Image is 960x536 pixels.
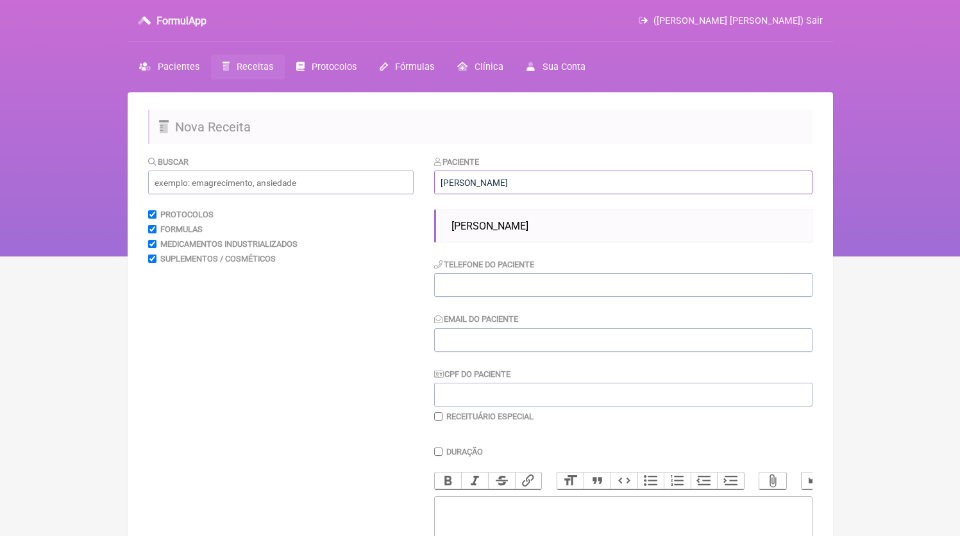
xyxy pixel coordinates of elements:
span: Receitas [237,62,273,72]
label: Email do Paciente [434,314,519,324]
button: Quote [584,473,611,489]
input: exemplo: emagrecimento, ansiedade [148,171,414,194]
button: Strikethrough [488,473,515,489]
span: Protocolos [312,62,357,72]
button: Numbers [664,473,691,489]
span: Fórmulas [395,62,434,72]
button: Attach Files [759,473,786,489]
label: CPF do Paciente [434,369,511,379]
button: Heading [557,473,584,489]
label: Formulas [160,224,203,234]
span: ([PERSON_NAME] [PERSON_NAME]) Sair [653,15,823,26]
button: Code [611,473,637,489]
label: Suplementos / Cosméticos [160,254,276,264]
a: Protocolos [285,54,368,80]
a: ([PERSON_NAME] [PERSON_NAME]) Sair [639,15,822,26]
label: Duração [446,447,483,456]
button: Increase Level [717,473,744,489]
a: Fórmulas [368,54,446,80]
span: Sua Conta [543,62,585,72]
button: Bullets [637,473,664,489]
label: Buscar [148,157,189,167]
button: Undo [802,473,829,489]
h3: FormulApp [156,15,206,27]
button: Italic [461,473,488,489]
h2: Nova Receita [148,110,813,144]
a: Clínica [446,54,515,80]
label: Telefone do Paciente [434,260,535,269]
button: Link [515,473,542,489]
label: Receituário Especial [446,412,534,421]
a: Receitas [211,54,285,80]
span: Pacientes [158,62,199,72]
span: Clínica [475,62,503,72]
button: Decrease Level [691,473,718,489]
button: Bold [435,473,462,489]
label: Paciente [434,157,480,167]
a: Sua Conta [515,54,596,80]
a: Pacientes [128,54,211,80]
label: Medicamentos Industrializados [160,239,298,249]
span: [PERSON_NAME] [451,220,528,232]
label: Protocolos [160,210,214,219]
